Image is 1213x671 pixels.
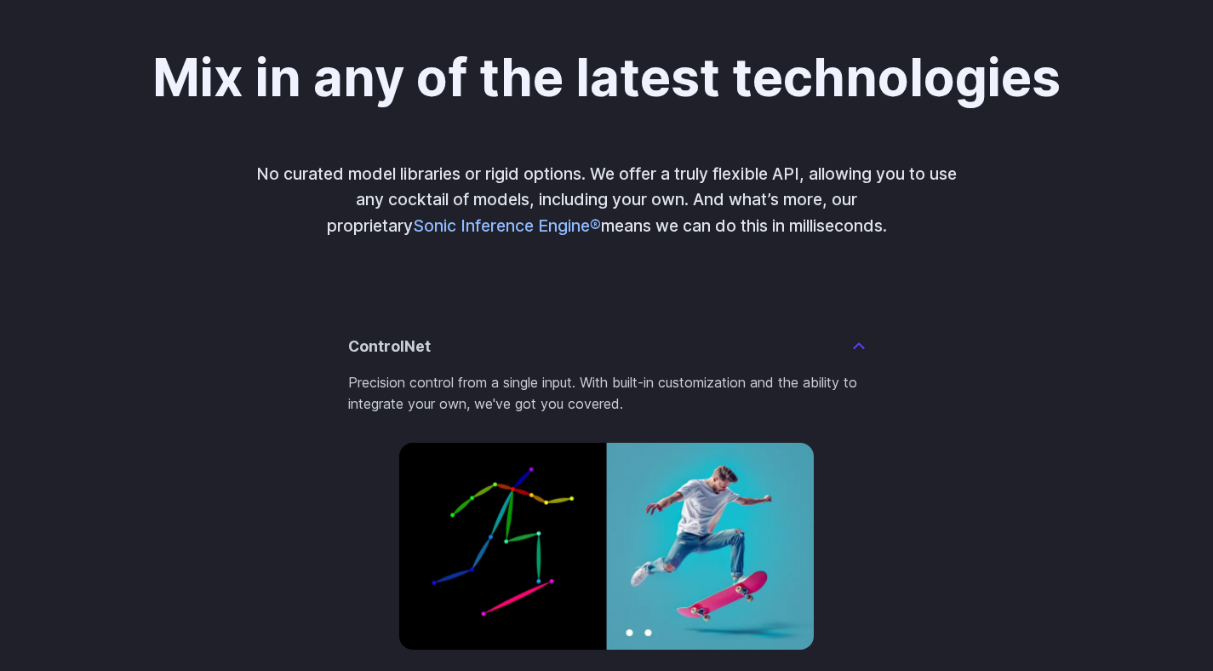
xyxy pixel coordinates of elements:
summary: ControlNet [348,335,866,358]
h2: Mix in any of the latest technologies [152,49,1061,106]
p: Precision control from a single input. With built-in customization and the ability to integrate y... [348,372,866,416]
h3: ControlNet [348,335,431,358]
img: A man riding a skateboard on top of a blue and black background [399,443,813,650]
a: Sonic Inference Engine® [413,215,601,236]
p: No curated model libraries or rigid options. We offer a truly flexible API, allowing you to use a... [253,161,961,239]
